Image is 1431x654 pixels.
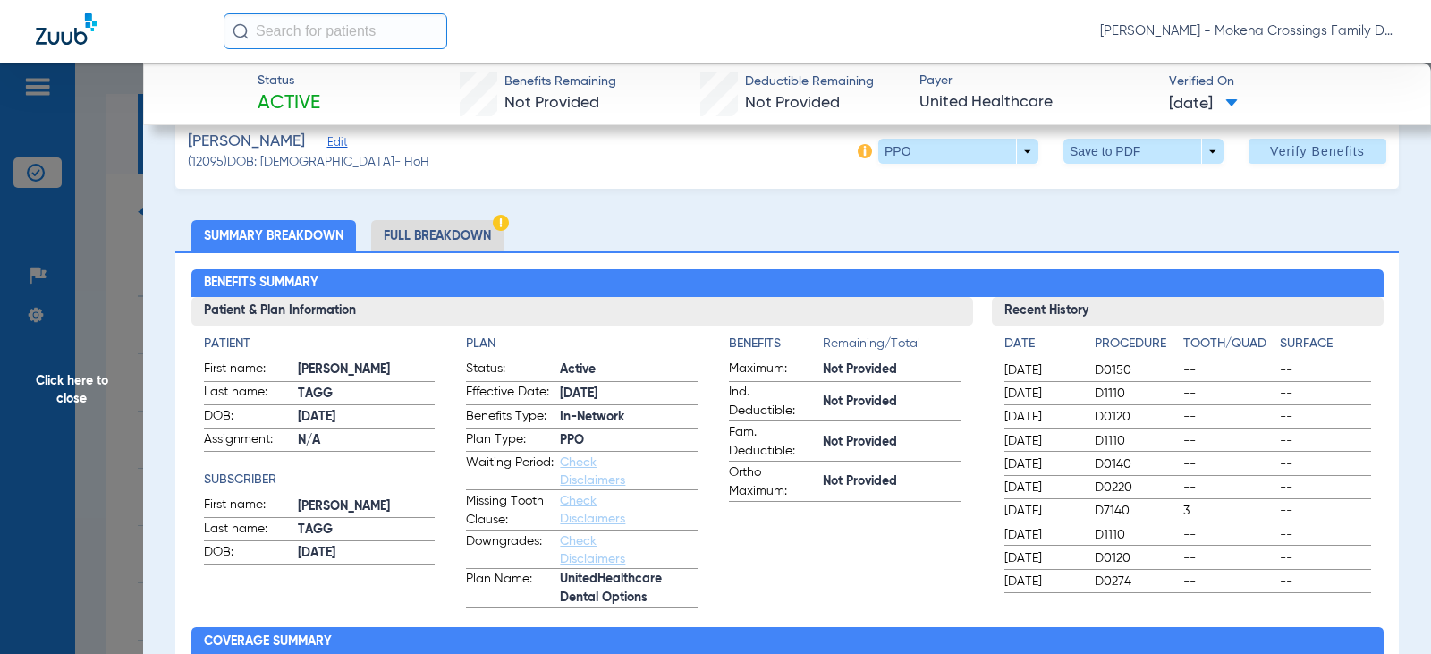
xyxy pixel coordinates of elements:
span: Not Provided [823,361,961,379]
span: D0120 [1095,549,1176,567]
span: -- [1183,408,1274,426]
span: -- [1280,432,1370,450]
span: Not Provided [504,95,599,111]
span: -- [1183,526,1274,544]
span: D0274 [1095,573,1176,590]
span: Maximum: [729,360,817,381]
a: Check Disclaimers [560,456,625,487]
span: Benefits Remaining [504,72,616,91]
span: -- [1280,502,1370,520]
span: [DATE] [1004,479,1080,497]
span: Active [258,91,320,116]
h4: Subscriber [204,471,436,489]
span: First name: [204,496,292,517]
span: [PERSON_NAME] [298,361,436,379]
app-breakdown-title: Benefits [729,335,823,360]
span: Effective Date: [466,383,554,404]
h3: Patient & Plan Information [191,297,974,326]
span: D0220 [1095,479,1176,497]
span: Status [258,72,320,90]
img: Search Icon [233,23,249,39]
span: PPO [560,431,698,450]
span: Plan Name: [466,570,554,607]
span: United Healthcare [919,91,1153,114]
span: [PERSON_NAME] [298,497,436,516]
span: Payer [919,72,1153,90]
span: [DATE] [1004,573,1080,590]
span: Verified On [1169,72,1402,91]
span: Ortho Maximum: [729,463,817,501]
li: Full Breakdown [371,220,504,251]
span: Not Provided [823,433,961,452]
h4: Tooth/Quad [1183,335,1274,353]
span: [DATE] [1169,93,1238,115]
button: Save to PDF [1063,139,1224,164]
span: DOB: [204,407,292,429]
span: -- [1183,573,1274,590]
button: PPO [878,139,1038,164]
span: Last name: [204,520,292,541]
span: D1110 [1095,432,1176,450]
span: [DATE] [298,408,436,427]
span: (12095) DOB: [DEMOGRAPHIC_DATA] - HoH [188,153,429,172]
span: -- [1280,361,1370,379]
button: Verify Benefits [1249,139,1386,164]
h4: Plan [466,335,698,353]
span: [DATE] [1004,385,1080,403]
span: Benefits Type: [466,407,554,429]
span: TAGG [298,385,436,403]
span: [DATE] [1004,549,1080,567]
span: DOB: [204,543,292,565]
span: -- [1183,361,1274,379]
span: Last name: [204,383,292,404]
span: D1110 [1095,526,1176,544]
span: Downgrades: [466,532,554,568]
span: First name: [204,360,292,381]
span: D1110 [1095,385,1176,403]
span: D7140 [1095,502,1176,520]
h4: Procedure [1095,335,1176,353]
span: D0150 [1095,361,1176,379]
span: Assignment: [204,430,292,452]
input: Search for patients [224,13,447,49]
img: Hazard [493,215,509,231]
span: [DATE] [1004,502,1080,520]
span: -- [1183,479,1274,497]
span: Not Provided [823,472,961,491]
span: Deductible Remaining [745,72,874,91]
span: UnitedHealthcare Dental Options [560,570,698,607]
span: -- [1280,526,1370,544]
app-breakdown-title: Tooth/Quad [1183,335,1274,360]
span: -- [1280,385,1370,403]
span: Missing Tooth Clause: [466,492,554,530]
span: Verify Benefits [1270,144,1365,158]
h4: Patient [204,335,436,353]
span: [DATE] [298,544,436,563]
li: Summary Breakdown [191,220,356,251]
span: -- [1280,455,1370,473]
span: -- [1280,479,1370,497]
app-breakdown-title: Date [1004,335,1080,360]
span: 3 [1183,502,1274,520]
h4: Date [1004,335,1080,353]
span: -- [1183,549,1274,567]
a: Check Disclaimers [560,535,625,565]
h4: Surface [1280,335,1370,353]
a: Check Disclaimers [560,495,625,525]
span: [DATE] [1004,455,1080,473]
span: In-Network [560,408,698,427]
span: D0140 [1095,455,1176,473]
span: D0120 [1095,408,1176,426]
span: Not Provided [745,95,840,111]
span: [DATE] [1004,432,1080,450]
span: -- [1280,573,1370,590]
span: Status: [466,360,554,381]
span: [DATE] [1004,408,1080,426]
img: info-icon [858,144,872,158]
span: Not Provided [823,393,961,412]
h2: Benefits Summary [191,269,1384,298]
span: Waiting Period: [466,454,554,489]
